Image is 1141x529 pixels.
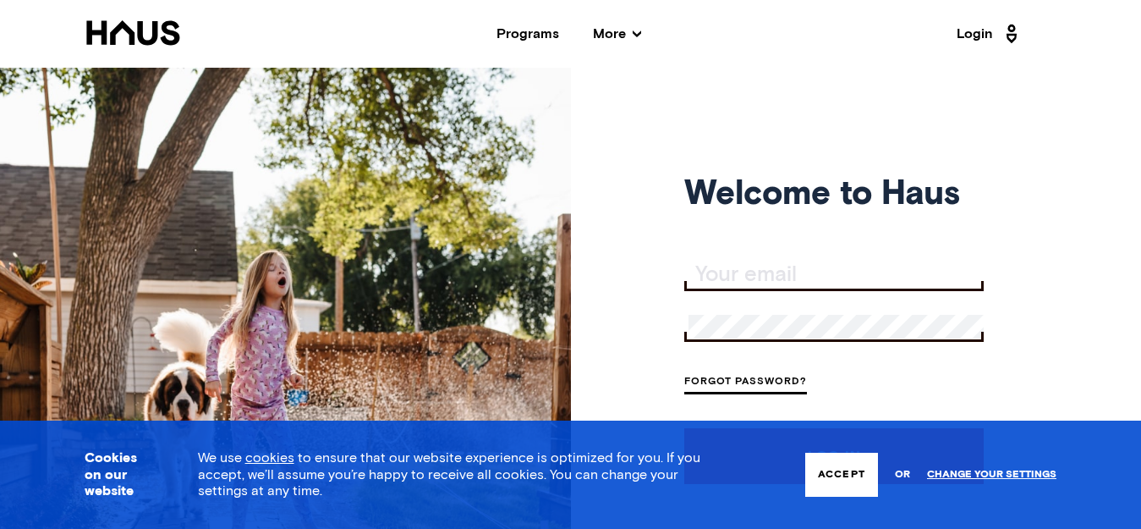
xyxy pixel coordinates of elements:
[684,180,984,210] h1: Welcome to Haus
[957,20,1023,47] a: Login
[85,450,156,499] h3: Cookies on our website
[496,27,559,41] a: Programs
[245,451,294,465] a: cookies
[895,460,910,490] span: or
[684,372,807,394] a: Forgot Password?
[805,453,878,497] button: Accept
[593,27,641,41] span: More
[198,451,700,497] span: We use to ensure that our website experience is optimized for you. If you accept, we’ll assume yo...
[927,469,1056,481] a: Change your settings
[688,263,984,287] input: Your email
[688,315,984,339] input: Your password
